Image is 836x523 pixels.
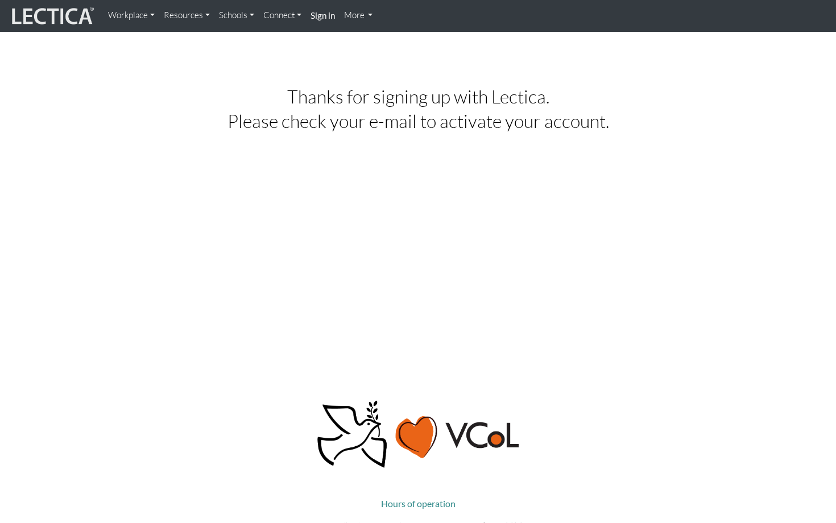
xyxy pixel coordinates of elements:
[214,5,259,27] a: Schools
[381,498,456,509] a: Hours of operation
[148,111,688,131] h2: Please check your e-mail to activate your account.
[9,5,94,27] img: lecticalive
[159,5,214,27] a: Resources
[306,5,340,27] a: Sign in
[314,399,522,470] img: Peace, love, VCoL
[104,5,159,27] a: Workplace
[340,5,378,27] a: More
[259,5,306,27] a: Connect
[311,10,335,20] strong: Sign in
[148,86,688,106] h2: Thanks for signing up with Lectica.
